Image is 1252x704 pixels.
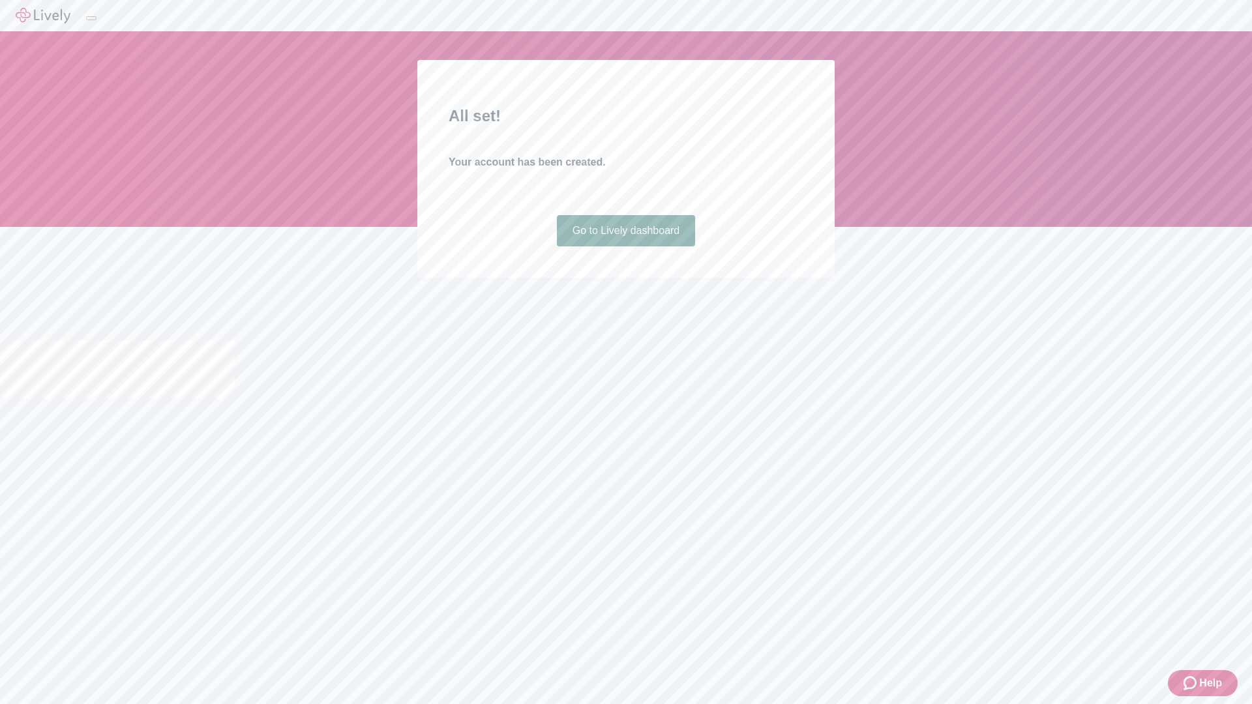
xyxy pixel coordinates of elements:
[1199,675,1222,691] span: Help
[86,16,97,20] button: Log out
[1168,670,1238,696] button: Zendesk support iconHelp
[449,104,803,128] h2: All set!
[557,215,696,246] a: Go to Lively dashboard
[1184,675,1199,691] svg: Zendesk support icon
[449,154,803,170] h4: Your account has been created.
[16,8,70,23] img: Lively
